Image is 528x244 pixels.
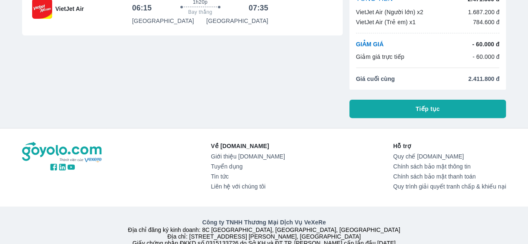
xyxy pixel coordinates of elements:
span: Bay thẳng [188,9,212,15]
a: Quy chế [DOMAIN_NAME] [393,153,506,160]
a: Tin tức [211,173,285,180]
button: Tiếp tục [349,100,506,118]
p: [GEOGRAPHIC_DATA] [132,17,194,25]
p: - 60.000 đ [472,53,500,61]
p: 784.600 đ [473,18,500,26]
span: Giá cuối cùng [356,75,395,83]
p: 1.687.200 đ [468,8,500,16]
span: Tiếp tục [416,105,440,113]
a: Chính sách bảo mật thanh toán [393,173,506,180]
p: VietJet Air (Người lớn) x2 [356,8,423,16]
p: Hỗ trợ [393,142,506,150]
p: - 60.000 đ [472,40,499,48]
p: Công ty TNHH Thương Mại Dịch Vụ VeXeRe [24,218,505,226]
p: Giảm giá trực tiếp [356,53,404,61]
a: Chính sách bảo mật thông tin [393,163,506,170]
h6: 06:15 [132,3,152,13]
span: 2.411.800 đ [468,75,500,83]
p: GIẢM GIÁ [356,40,384,48]
a: Liên hệ với chúng tôi [211,183,285,190]
h6: 07:35 [249,3,268,13]
p: VietJet Air (Trẻ em) x1 [356,18,416,26]
a: Tuyển dụng [211,163,285,170]
p: Về [DOMAIN_NAME] [211,142,285,150]
img: logo [22,142,103,163]
span: VietJet Air [56,5,84,13]
p: [GEOGRAPHIC_DATA] [206,17,268,25]
a: Quy trình giải quyết tranh chấp & khiếu nại [393,183,506,190]
a: Giới thiệu [DOMAIN_NAME] [211,153,285,160]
